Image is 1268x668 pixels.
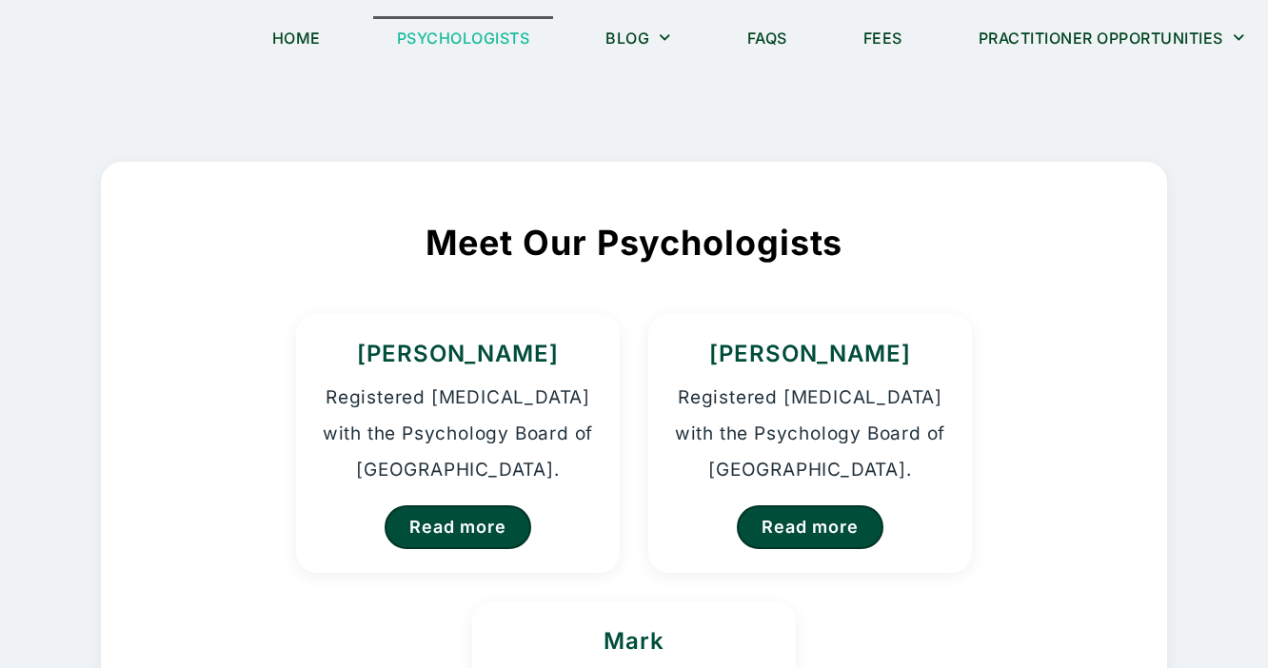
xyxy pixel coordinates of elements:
[672,380,948,488] p: Registered [MEDICAL_DATA] with the Psychology Board of [GEOGRAPHIC_DATA].
[582,16,695,60] a: Blog
[248,16,345,60] a: Home
[672,338,948,370] h3: [PERSON_NAME]
[320,338,596,370] h3: [PERSON_NAME]
[737,505,882,549] a: Read more about Homer
[840,16,926,60] a: Fees
[171,219,1097,266] h2: Meet Our Psychologists
[320,380,596,488] p: Registered [MEDICAL_DATA] with the Psychology Board of [GEOGRAPHIC_DATA].
[385,505,530,549] a: Read more about Kristina
[723,16,811,60] a: FAQs
[373,16,554,60] a: Psychologists
[496,625,772,658] h3: Mark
